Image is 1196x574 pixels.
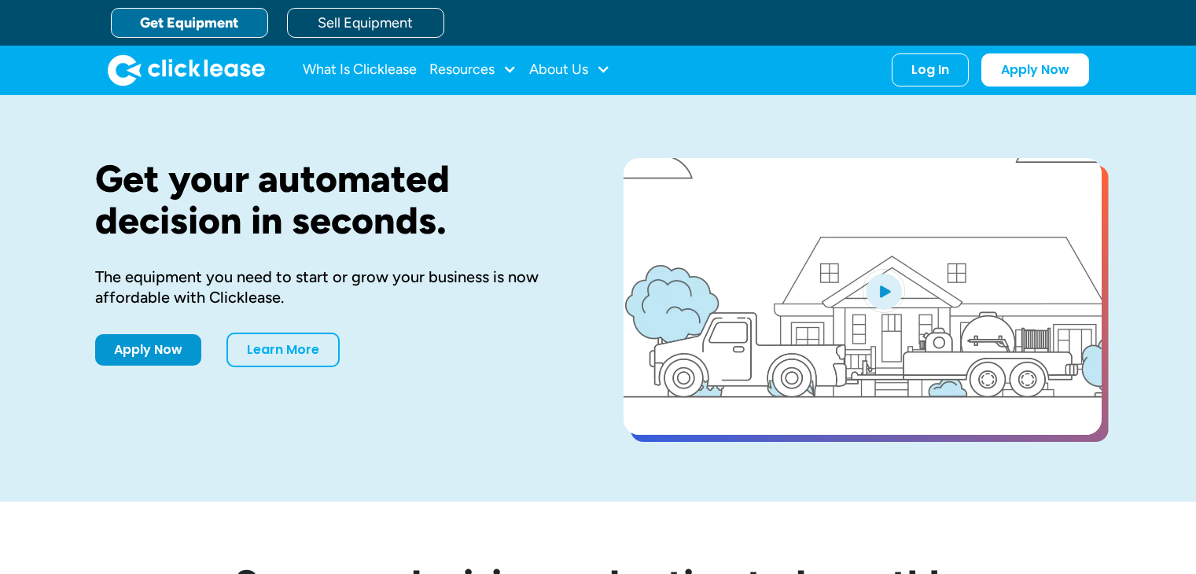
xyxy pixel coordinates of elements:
[911,62,949,78] div: Log In
[108,54,265,86] a: home
[111,8,268,38] a: Get Equipment
[981,53,1089,86] a: Apply Now
[303,54,417,86] a: What Is Clicklease
[95,267,573,307] div: The equipment you need to start or grow your business is now affordable with Clicklease.
[95,158,573,241] h1: Get your automated decision in seconds.
[108,54,265,86] img: Clicklease logo
[95,334,201,366] a: Apply Now
[624,158,1102,435] a: open lightbox
[429,54,517,86] div: Resources
[529,54,610,86] div: About Us
[863,269,905,313] img: Blue play button logo on a light blue circular background
[287,8,444,38] a: Sell Equipment
[226,333,340,367] a: Learn More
